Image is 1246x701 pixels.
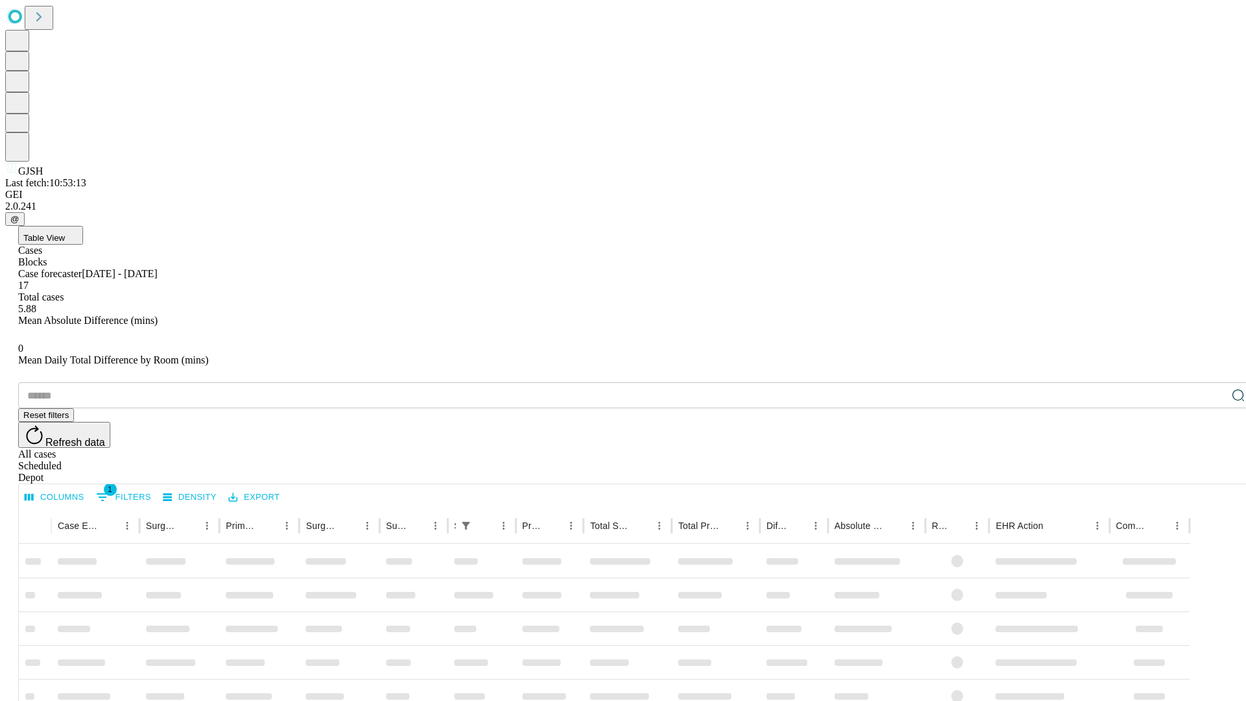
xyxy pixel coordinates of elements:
div: Comments [1116,521,1149,531]
button: Menu [807,517,825,535]
button: Sort [180,517,198,535]
button: Refresh data [18,422,110,448]
span: Refresh data [45,437,105,448]
span: 17 [18,280,29,291]
button: Sort [544,517,562,535]
button: Sort [260,517,278,535]
button: Menu [562,517,580,535]
span: @ [10,214,19,224]
button: Table View [18,226,83,245]
div: GEI [5,189,1241,201]
button: Menu [278,517,296,535]
div: Total Predicted Duration [678,521,719,531]
button: Menu [968,517,986,535]
div: 2.0.241 [5,201,1241,212]
span: Last fetch: 10:53:13 [5,177,86,188]
div: Predicted In Room Duration [522,521,543,531]
button: @ [5,212,25,226]
button: Density [160,487,220,508]
span: Mean Daily Total Difference by Room (mins) [18,354,208,365]
span: Reset filters [23,410,69,420]
div: EHR Action [996,521,1043,531]
button: Sort [1150,517,1168,535]
button: Menu [426,517,445,535]
button: Sort [632,517,650,535]
button: Menu [198,517,216,535]
button: Menu [1088,517,1106,535]
div: Surgery Date [386,521,407,531]
button: Menu [1168,517,1186,535]
button: Export [225,487,283,508]
div: Absolute Difference [835,521,885,531]
span: 0 [18,343,23,354]
span: Mean Absolute Difference (mins) [18,315,158,326]
button: Sort [949,517,968,535]
span: [DATE] - [DATE] [82,268,157,279]
span: GJSH [18,166,43,177]
button: Menu [739,517,757,535]
div: Resolved in EHR [932,521,949,531]
button: Sort [340,517,358,535]
div: Difference [766,521,787,531]
button: Select columns [21,487,88,508]
button: Menu [118,517,136,535]
div: 1 active filter [457,517,475,535]
span: 5.88 [18,303,36,314]
button: Reset filters [18,408,74,422]
button: Show filters [457,517,475,535]
span: Case forecaster [18,268,82,279]
button: Menu [358,517,376,535]
button: Menu [495,517,513,535]
button: Sort [1045,517,1063,535]
button: Sort [720,517,739,535]
button: Show filters [93,487,154,508]
button: Sort [476,517,495,535]
span: 1 [104,483,117,496]
button: Sort [788,517,807,535]
button: Sort [100,517,118,535]
button: Menu [650,517,668,535]
span: Total cases [18,291,64,302]
button: Menu [904,517,922,535]
button: Sort [886,517,904,535]
div: Scheduled In Room Duration [454,521,456,531]
div: Surgery Name [306,521,338,531]
button: Sort [408,517,426,535]
div: Surgeon Name [146,521,178,531]
span: Table View [23,233,65,243]
div: Total Scheduled Duration [590,521,631,531]
div: Case Epic Id [58,521,99,531]
div: Primary Service [226,521,258,531]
